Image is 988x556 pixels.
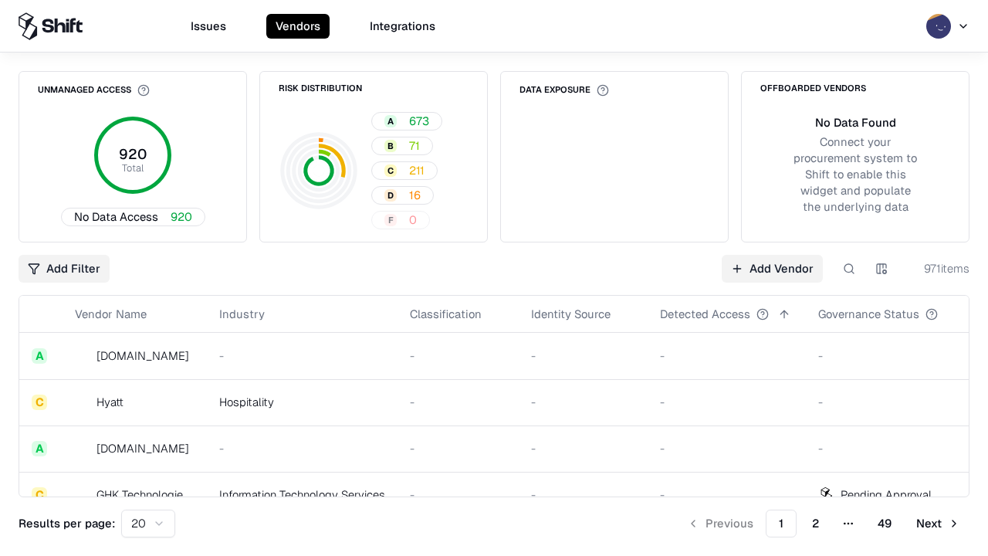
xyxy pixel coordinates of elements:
[32,395,47,410] div: C
[410,347,506,364] div: -
[722,255,823,283] a: Add Vendor
[75,441,90,456] img: primesec.co.il
[75,395,90,410] img: Hyatt
[519,84,609,97] div: Data Exposure
[371,112,442,131] button: A673
[371,186,434,205] button: D16
[760,84,866,93] div: Offboarded Vendors
[219,306,265,322] div: Industry
[531,486,635,503] div: -
[38,84,150,97] div: Unmanaged Access
[266,14,330,39] button: Vendors
[279,84,362,93] div: Risk Distribution
[219,347,385,364] div: -
[818,394,963,410] div: -
[409,137,420,154] span: 71
[410,486,506,503] div: -
[219,394,385,410] div: Hospitality
[32,441,47,456] div: A
[75,348,90,364] img: intrado.com
[678,510,969,537] nav: pagination
[371,137,433,155] button: B71
[384,140,397,152] div: B
[96,486,195,503] div: GHK Technologies Inc.
[219,486,385,503] div: Information Technology Services
[61,208,205,226] button: No Data Access920
[865,510,904,537] button: 49
[371,161,438,180] button: C211
[384,189,397,202] div: D
[660,440,793,456] div: -
[74,208,158,225] span: No Data Access
[531,394,635,410] div: -
[75,487,90,503] img: GHK Technologies Inc.
[800,510,831,537] button: 2
[409,162,425,178] span: 211
[410,306,482,322] div: Classification
[660,347,793,364] div: -
[815,114,896,131] div: No Data Found
[818,306,919,322] div: Governance Status
[19,255,110,283] button: Add Filter
[384,115,397,127] div: A
[219,440,385,456] div: -
[791,134,919,215] div: Connect your procurement system to Shift to enable this widget and populate the underlying data
[32,348,47,364] div: A
[818,440,963,456] div: -
[409,187,421,203] span: 16
[660,394,793,410] div: -
[531,347,635,364] div: -
[410,394,506,410] div: -
[531,306,611,322] div: Identity Source
[409,113,429,129] span: 673
[119,145,147,163] tspan: 920
[96,394,123,410] div: Hyatt
[841,486,932,503] div: Pending Approval
[766,510,797,537] button: 1
[660,306,750,322] div: Detected Access
[660,486,793,503] div: -
[96,440,189,456] div: [DOMAIN_NAME]
[360,14,445,39] button: Integrations
[907,510,969,537] button: Next
[384,164,397,177] div: C
[171,208,192,225] span: 920
[181,14,235,39] button: Issues
[96,347,189,364] div: [DOMAIN_NAME]
[531,440,635,456] div: -
[32,487,47,503] div: C
[122,161,144,175] tspan: Total
[818,347,963,364] div: -
[75,306,147,322] div: Vendor Name
[19,515,115,531] p: Results per page:
[410,440,506,456] div: -
[908,260,969,276] div: 971 items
